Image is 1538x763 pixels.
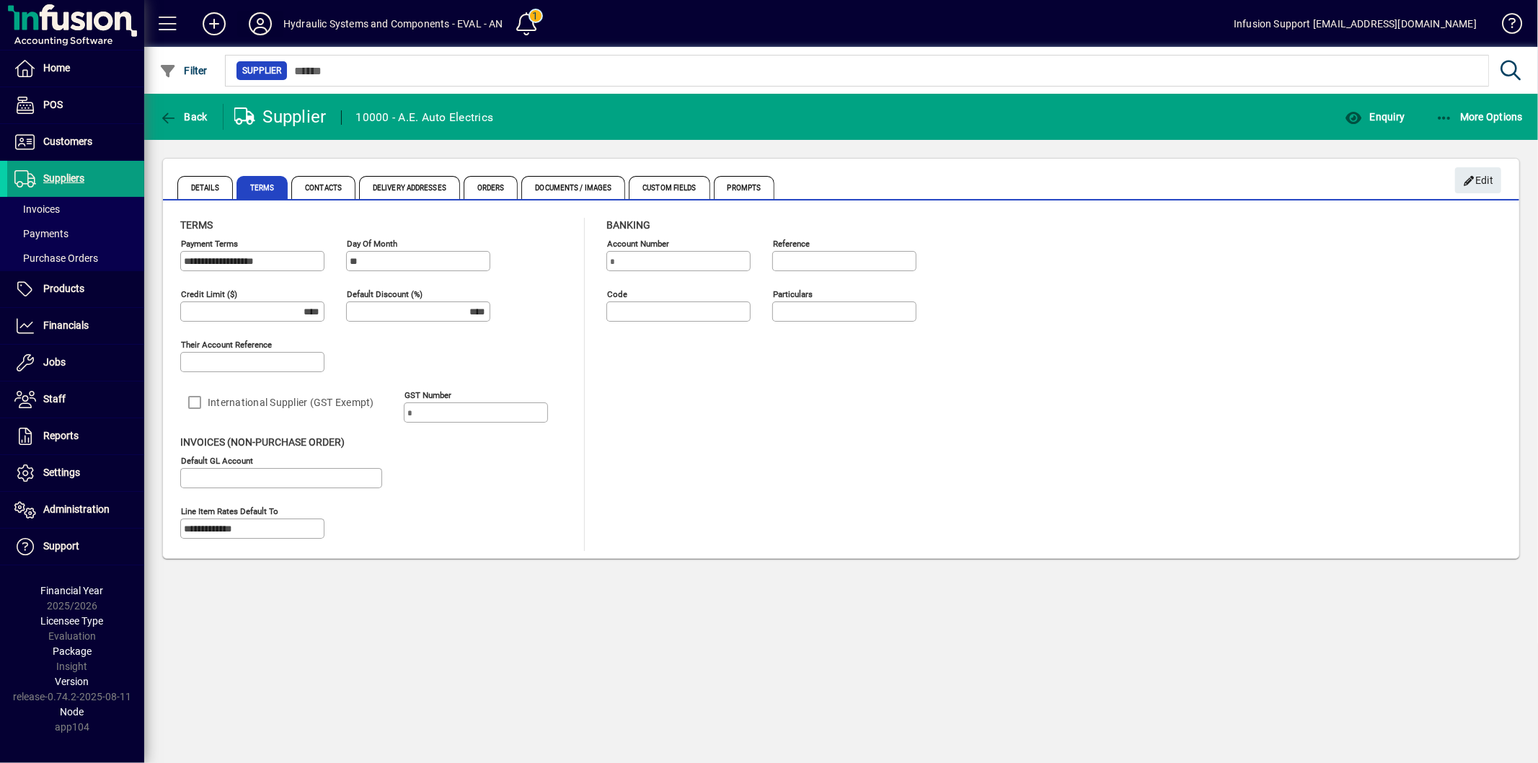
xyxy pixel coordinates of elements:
a: Purchase Orders [7,246,144,270]
a: Payments [7,221,144,246]
span: Suppliers [43,172,84,184]
span: Jobs [43,356,66,368]
mat-label: Code [607,289,627,299]
span: Node [61,706,84,718]
span: Administration [43,503,110,515]
button: Profile [237,11,283,37]
span: Staff [43,393,66,405]
mat-label: Their Account Reference [181,340,272,350]
span: Banking [606,219,650,231]
app-page-header-button: Back [144,104,224,130]
mat-label: Particulars [773,289,813,299]
span: Contacts [291,176,355,199]
span: Terms [180,219,213,231]
span: Details [177,176,233,199]
div: Supplier [234,105,327,128]
span: Prompts [714,176,775,199]
span: Financial Year [41,585,104,596]
mat-label: Default Discount (%) [347,289,423,299]
div: Hydraulic Systems and Components - EVAL - AN [283,12,503,35]
span: Version [56,676,89,687]
button: Enquiry [1341,104,1408,130]
span: Orders [464,176,518,199]
mat-label: Reference [773,239,810,249]
span: Payments [14,228,68,239]
a: Customers [7,124,144,160]
mat-label: Credit Limit ($) [181,289,237,299]
span: Filter [159,65,208,76]
span: Terms [237,176,288,199]
a: Reports [7,418,144,454]
div: Infusion Support [EMAIL_ADDRESS][DOMAIN_NAME] [1234,12,1477,35]
span: Supplier [242,63,281,78]
a: Settings [7,455,144,491]
a: POS [7,87,144,123]
mat-label: Line Item Rates Default To [181,506,278,516]
a: Jobs [7,345,144,381]
span: More Options [1436,111,1524,123]
span: Support [43,540,79,552]
a: Products [7,271,144,307]
mat-label: Payment Terms [181,239,238,249]
span: Back [159,111,208,123]
span: Products [43,283,84,294]
a: Financials [7,308,144,344]
span: Documents / Images [521,176,625,199]
span: Purchase Orders [14,252,98,264]
span: Package [53,645,92,657]
mat-label: GST Number [405,390,451,400]
span: Settings [43,467,80,478]
span: Reports [43,430,79,441]
button: Add [191,11,237,37]
span: Custom Fields [629,176,710,199]
mat-label: Account number [607,239,669,249]
mat-label: Day of month [347,239,397,249]
span: Invoices [14,203,60,215]
button: Back [156,104,211,130]
span: Delivery Addresses [359,176,460,199]
a: Staff [7,381,144,418]
span: Financials [43,319,89,331]
span: Home [43,62,70,74]
a: Home [7,50,144,87]
span: Edit [1463,169,1494,193]
span: Enquiry [1345,111,1405,123]
span: POS [43,99,63,110]
a: Knowledge Base [1491,3,1520,50]
button: Edit [1455,167,1501,193]
mat-label: Default GL Account [181,456,253,466]
div: 10000 - A.E. Auto Electrics [356,106,494,129]
a: Invoices [7,197,144,221]
button: More Options [1432,104,1527,130]
a: Support [7,529,144,565]
button: Filter [156,58,211,84]
span: Licensee Type [41,615,104,627]
a: Administration [7,492,144,528]
span: Invoices (non-purchase order) [180,436,345,448]
span: Customers [43,136,92,147]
